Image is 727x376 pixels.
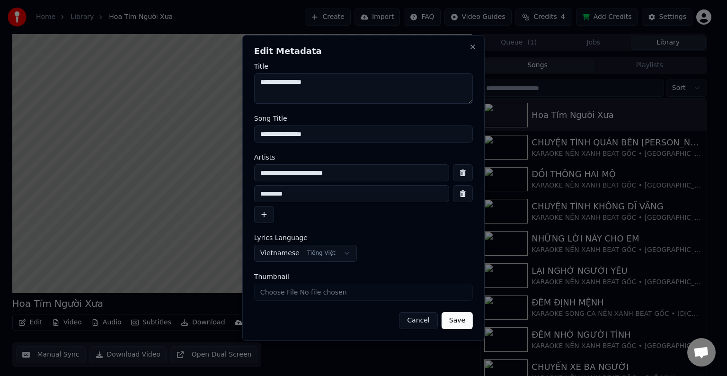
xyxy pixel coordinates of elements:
[399,312,437,329] button: Cancel
[254,234,308,241] span: Lyrics Language
[254,115,473,122] label: Song Title
[254,154,473,161] label: Artists
[442,312,473,329] button: Save
[254,273,289,280] span: Thumbnail
[254,47,473,55] h2: Edit Metadata
[254,63,473,70] label: Title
